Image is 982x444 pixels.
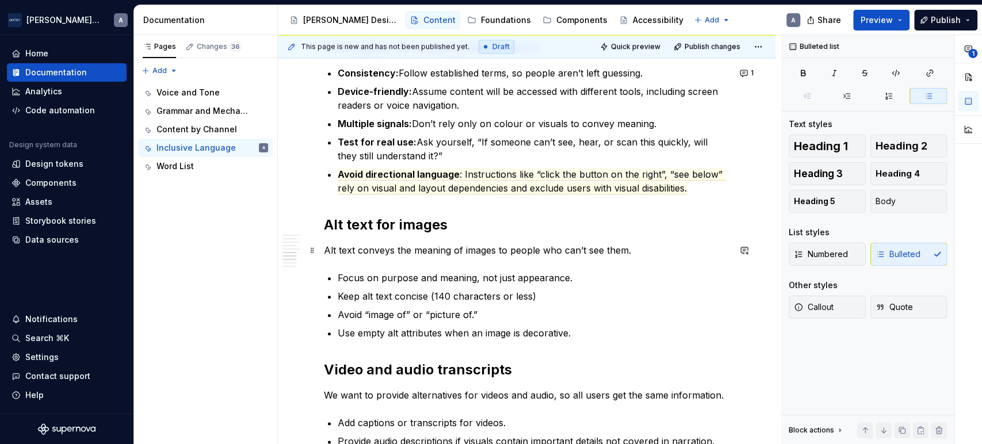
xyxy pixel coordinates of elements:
[876,196,896,207] span: Body
[25,234,79,246] div: Data sources
[481,14,531,26] div: Foundations
[556,14,607,26] div: Components
[197,42,242,51] div: Changes
[794,140,848,152] span: Heading 1
[25,389,44,401] div: Help
[789,243,866,266] button: Numbered
[789,296,866,319] button: Callout
[7,174,127,192] a: Components
[262,142,265,154] div: A
[301,42,469,51] span: This page is new and has not been published yet.
[870,296,947,319] button: Quote
[8,13,22,27] img: f0306bc8-3074-41fb-b11c-7d2e8671d5eb.png
[7,155,127,173] a: Design tokens
[138,63,181,79] button: Add
[789,135,866,158] button: Heading 1
[338,308,729,321] p: Avoid “image of” or “picture of.”
[7,310,127,328] button: Notifications
[690,12,733,28] button: Add
[25,158,83,170] div: Design tokens
[789,118,832,130] div: Text styles
[138,120,273,139] a: Content by Channel
[794,301,834,313] span: Callout
[611,42,660,51] span: Quick preview
[230,42,242,51] span: 36
[853,10,910,30] button: Preview
[156,105,251,117] div: Grammar and Mechanics
[26,14,100,26] div: [PERSON_NAME] Airlines
[791,16,796,25] div: A
[670,39,746,55] button: Publish changes
[7,386,127,404] button: Help
[870,162,947,185] button: Heading 4
[876,168,920,179] span: Heading 4
[338,135,729,163] p: Ask yourself, “If someone can’t see, hear, or scan this quickly, will they still understand it?”
[25,177,77,189] div: Components
[876,140,927,152] span: Heading 2
[138,83,273,102] a: Voice and Tone
[338,67,399,79] strong: Consistency:
[861,14,893,26] span: Preview
[143,14,273,26] div: Documentation
[817,14,841,26] span: Share
[2,7,131,32] button: [PERSON_NAME] AirlinesA
[463,11,536,29] a: Foundations
[7,212,127,230] a: Storybook stories
[7,82,127,101] a: Analytics
[143,42,176,51] div: Pages
[931,14,961,26] span: Publish
[751,68,754,78] span: 1
[7,63,127,82] a: Documentation
[285,9,688,32] div: Page tree
[152,66,167,75] span: Add
[794,248,848,260] span: Numbered
[597,39,666,55] button: Quick preview
[338,271,729,285] p: Focus on purpose and meaning, not just appearance.
[25,332,69,344] div: Search ⌘K
[25,105,95,116] div: Code automation
[156,160,194,172] div: Word List
[338,169,725,194] span: : Instructions like “click the button on the right”, “see below” rely on visual and layout depend...
[138,83,273,175] div: Page tree
[285,11,403,29] a: [PERSON_NAME] Design
[156,87,220,98] div: Voice and Tone
[492,42,510,51] span: Draft
[338,289,729,303] p: Keep alt text concise (140 characters or less)
[789,280,838,291] div: Other styles
[338,169,460,181] span: Avoid directional language
[633,14,683,26] div: Accessibility
[7,367,127,385] button: Contact support
[338,136,417,148] strong: Test for real use:
[7,231,127,249] a: Data sources
[25,86,62,97] div: Analytics
[789,190,866,213] button: Heading 5
[7,193,127,211] a: Assets
[156,142,236,154] div: Inclusive Language
[801,10,849,30] button: Share
[324,243,729,257] p: Alt text conveys the meaning of images to people who can’t see them.
[25,313,78,325] div: Notifications
[324,388,729,402] p: We want to provide alternatives for videos and audio, so all users get the same information.
[794,168,843,179] span: Heading 3
[25,215,96,227] div: Storybook stories
[9,140,77,150] div: Design system data
[138,139,273,157] a: Inclusive LanguageA
[338,117,729,131] p: Don’t rely only on colour or visuals to convey meaning.
[338,326,729,340] p: Use empty alt attributes when an image is decorative.
[914,10,977,30] button: Publish
[25,351,59,363] div: Settings
[338,86,412,97] strong: Device-friendly:
[614,11,688,29] a: Accessibility
[338,85,729,112] p: Assume content will be accessed with different tools, including screen readers or voice navigation.
[25,370,90,382] div: Contact support
[303,14,398,26] div: [PERSON_NAME] Design
[736,65,759,81] button: 1
[870,190,947,213] button: Body
[538,11,612,29] a: Components
[7,101,127,120] a: Code automation
[38,423,95,435] a: Supernova Logo
[25,48,48,59] div: Home
[705,16,719,25] span: Add
[7,44,127,63] a: Home
[685,42,740,51] span: Publish changes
